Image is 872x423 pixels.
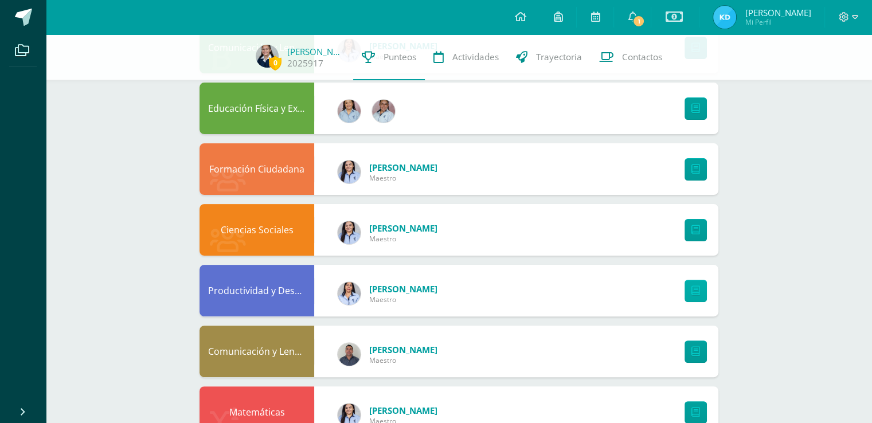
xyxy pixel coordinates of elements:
span: [PERSON_NAME] [369,222,437,234]
span: Maestro [369,355,437,365]
span: Punteos [384,51,416,63]
img: 20c2ff09c0c16bcdb9a0350f2af35cd0.png [338,160,361,183]
div: Comunicación y Lenguaje L 2. Segundo Idioma [200,326,314,377]
img: 68f9eed97dfc8dd9e2afd0a7a9cdd6e7.png [338,282,361,305]
img: 20c2ff09c0c16bcdb9a0350f2af35cd0.png [338,221,361,244]
a: Trayectoria [507,34,591,80]
img: de93066867668826d901a61a46cd4d06.png [256,45,279,68]
span: Trayectoria [536,51,582,63]
span: [PERSON_NAME] [369,283,437,295]
div: Formación Ciudadana [200,143,314,195]
span: Maestro [369,295,437,304]
div: Productividad y Desarrollo [200,265,314,316]
span: Maestro [369,173,437,183]
span: 1 [632,15,645,28]
span: [PERSON_NAME] [369,405,437,416]
img: 913d032c62bf5869bb5737361d3f627b.png [372,100,395,123]
div: Ciencias Sociales [200,204,314,256]
div: Educación Física y Expresión Corporal [200,83,314,134]
a: Punteos [353,34,425,80]
span: Actividades [452,51,499,63]
a: Actividades [425,34,507,80]
span: [PERSON_NAME] [745,7,811,18]
span: Contactos [622,51,662,63]
a: [PERSON_NAME] [287,46,345,57]
span: [PERSON_NAME] [369,344,437,355]
img: c930f3f73c3d00a5c92100a53b7a1b5a.png [338,343,361,366]
img: dc674997e74fffa5930a5c3b490745a5.png [338,100,361,123]
span: 0 [269,56,281,70]
span: Maestro [369,234,437,244]
span: Mi Perfil [745,17,811,27]
a: 2025917 [287,57,323,69]
a: Contactos [591,34,671,80]
span: [PERSON_NAME] [369,162,437,173]
img: f852d5d33693c06e0d6ea184bc8589f8.png [713,6,736,29]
